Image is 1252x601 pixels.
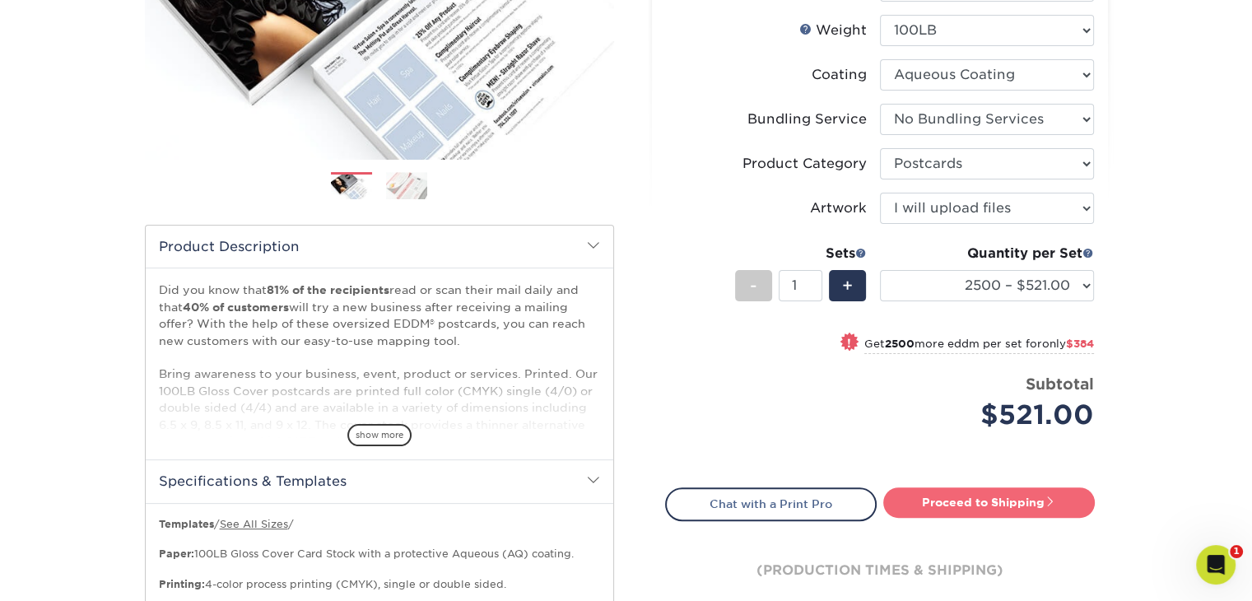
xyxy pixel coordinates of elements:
div: Bundling Service [747,109,867,129]
img: EDDM 01 [331,174,372,201]
a: Proceed to Shipping [883,487,1095,517]
h2: Product Description [146,226,613,268]
strong: Paper: [159,547,194,560]
div: Weight [799,21,867,40]
span: show more [347,424,412,446]
span: 1 [1230,545,1243,558]
strong: Printing: [159,578,205,590]
strong: 40% of customers [183,300,289,314]
div: $521.00 [892,395,1094,435]
div: Product Category [742,154,867,174]
div: Sets [735,244,867,263]
b: Templates [159,518,214,530]
span: + [842,273,853,298]
span: - [750,273,757,298]
iframe: Intercom live chat [1196,545,1236,585]
span: ! [847,334,851,352]
a: Chat with a Print Pro [665,487,877,520]
div: Coating [812,65,867,85]
img: EDDM 02 [386,172,427,199]
a: See All Sizes [220,518,288,530]
h2: Specifications & Templates [146,459,613,502]
small: Get more eddm per set for [864,338,1094,354]
strong: Subtotal [1026,375,1094,393]
span: $384 [1066,338,1094,350]
span: only [1042,338,1094,350]
div: Quantity per Set [880,244,1094,263]
div: Artwork [810,198,867,218]
strong: 2500 [885,338,915,350]
strong: 81% of the recipients [267,283,389,296]
iframe: Google Customer Reviews [4,551,140,595]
